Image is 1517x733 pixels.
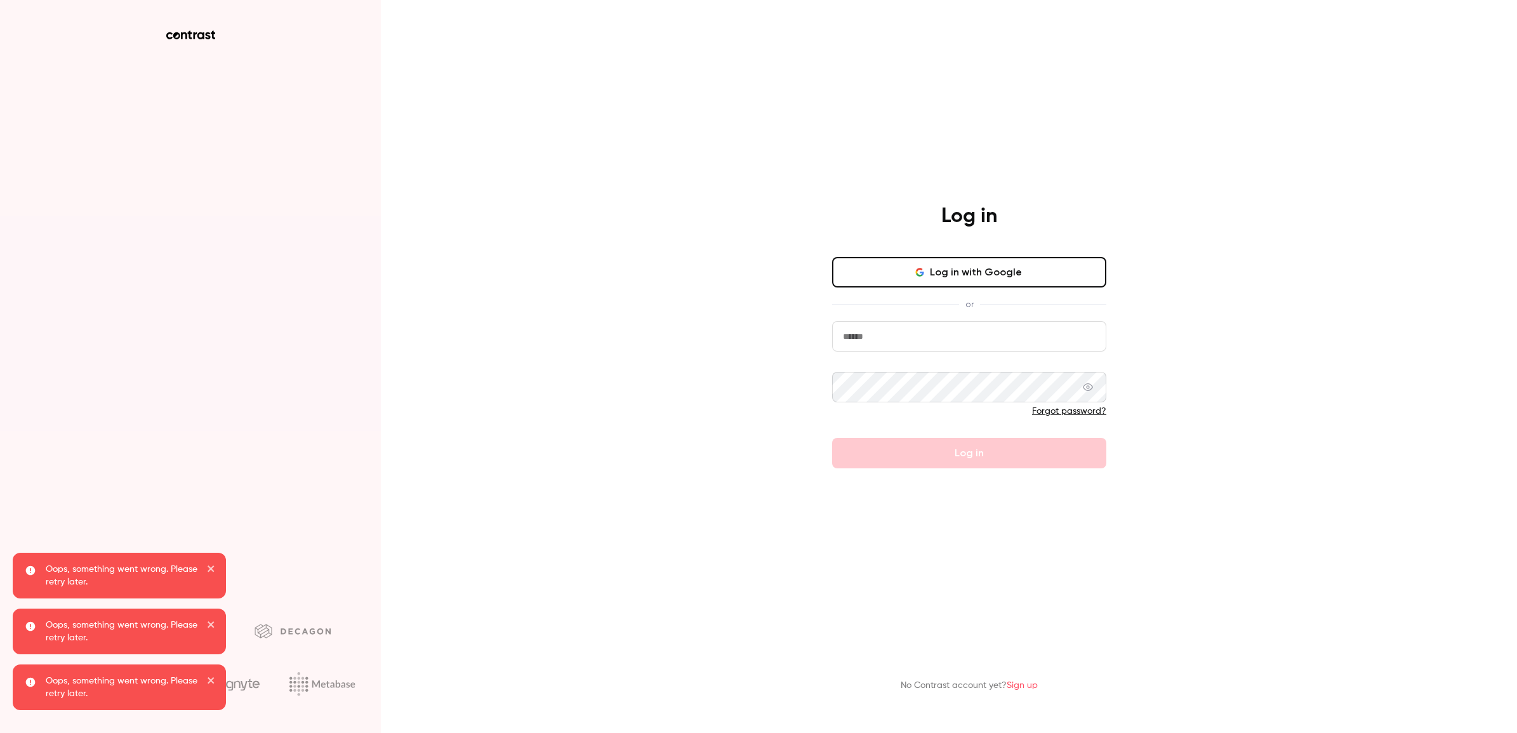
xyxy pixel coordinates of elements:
a: Sign up [1007,681,1038,690]
a: Forgot password? [1032,407,1106,416]
button: Log in with Google [832,257,1106,287]
img: decagon [255,624,331,638]
button: close [207,563,216,578]
button: close [207,675,216,690]
p: Oops, something went wrong. Please retry later. [46,563,198,588]
p: Oops, something went wrong. Please retry later. [46,619,198,644]
p: Oops, something went wrong. Please retry later. [46,675,198,700]
button: close [207,619,216,634]
span: or [959,298,980,311]
p: No Contrast account yet? [901,679,1038,692]
h4: Log in [941,204,997,229]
